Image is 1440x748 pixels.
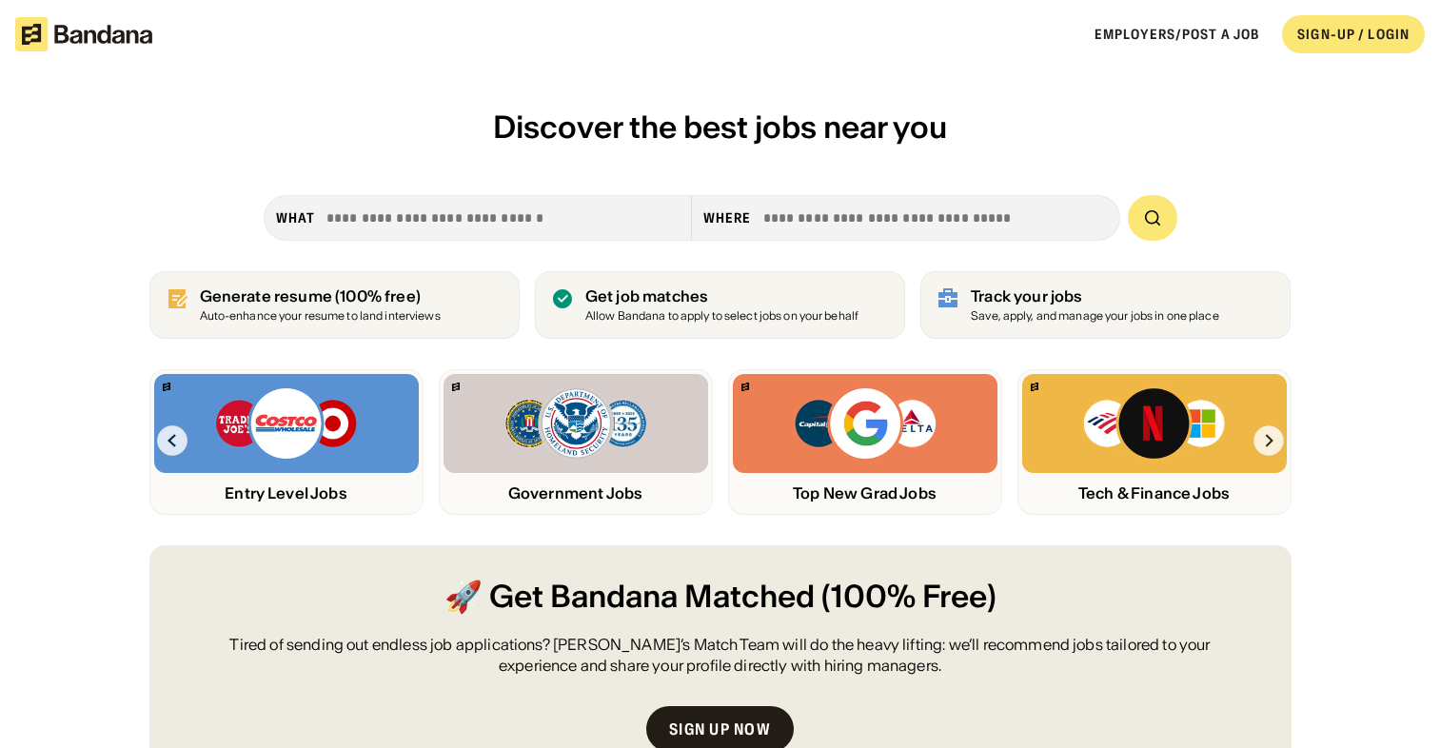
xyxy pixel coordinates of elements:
img: Bank of America, Netflix, Microsoft logos [1082,385,1226,462]
div: what [276,209,315,226]
div: Entry Level Jobs [154,484,419,502]
a: Bandana logoBank of America, Netflix, Microsoft logosTech & Finance Jobs [1017,369,1292,515]
img: Left Arrow [157,425,187,456]
div: Get job matches [585,287,858,305]
a: Bandana logoTrader Joe’s, Costco, Target logosEntry Level Jobs [149,369,424,515]
div: Tired of sending out endless job applications? [PERSON_NAME]’s Match Team will do the heavy lifti... [195,634,1246,677]
span: (100% Free) [821,576,996,619]
img: Trader Joe’s, Costco, Target logos [214,385,359,462]
a: Track your jobs Save, apply, and manage your jobs in one place [920,271,1291,339]
div: Save, apply, and manage your jobs in one place [971,310,1219,323]
a: Bandana logoFBI, DHS, MWRD logosGovernment Jobs [439,369,713,515]
img: Bandana logo [741,383,749,391]
span: Discover the best jobs near you [493,108,947,147]
div: Track your jobs [971,287,1219,305]
a: Bandana logoCapital One, Google, Delta logosTop New Grad Jobs [728,369,1002,515]
div: Generate resume [200,287,441,305]
div: Auto-enhance your resume to land interviews [200,310,441,323]
img: Right Arrow [1253,425,1284,456]
a: Employers/Post a job [1095,26,1259,43]
div: SIGN-UP / LOGIN [1297,26,1410,43]
div: Top New Grad Jobs [733,484,997,502]
img: Capital One, Google, Delta logos [793,385,937,462]
div: Where [703,209,752,226]
span: (100% free) [335,286,421,305]
a: Get job matches Allow Bandana to apply to select jobs on your behalf [535,271,905,339]
div: Tech & Finance Jobs [1022,484,1287,502]
img: Bandana logo [163,383,170,391]
span: 🚀 Get Bandana Matched [444,576,815,619]
img: Bandana logotype [15,17,152,51]
img: Bandana logo [452,383,460,391]
div: Sign up now [669,721,771,737]
div: Government Jobs [444,484,708,502]
img: FBI, DHS, MWRD logos [503,385,648,462]
div: Allow Bandana to apply to select jobs on your behalf [585,310,858,323]
a: Generate resume (100% free)Auto-enhance your resume to land interviews [149,271,520,339]
img: Bandana logo [1031,383,1038,391]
